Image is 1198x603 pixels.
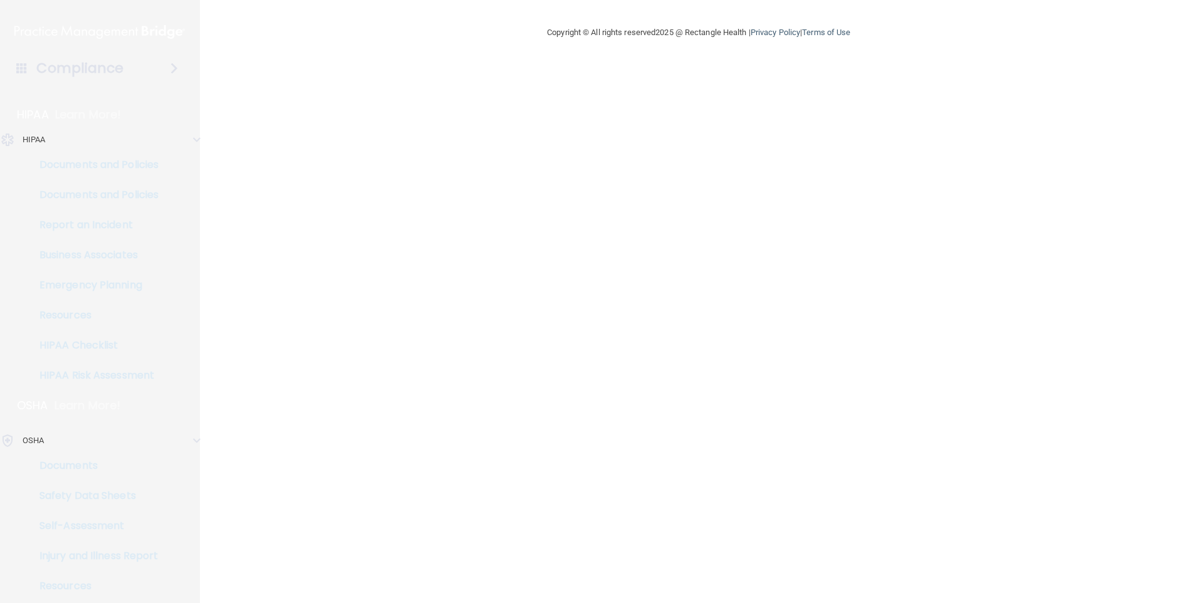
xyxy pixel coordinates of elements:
[8,189,179,201] p: Documents and Policies
[55,398,121,413] p: Learn More!
[8,279,179,291] p: Emergency Planning
[8,459,179,472] p: Documents
[8,520,179,532] p: Self-Assessment
[802,28,850,37] a: Terms of Use
[23,433,44,448] p: OSHA
[8,580,179,592] p: Resources
[36,60,123,77] h4: Compliance
[8,339,179,352] p: HIPAA Checklist
[23,132,46,147] p: HIPAA
[55,107,122,122] p: Learn More!
[14,19,185,45] img: PMB logo
[17,398,48,413] p: OSHA
[8,309,179,322] p: Resources
[8,490,179,502] p: Safety Data Sheets
[8,550,179,562] p: Injury and Illness Report
[8,369,179,382] p: HIPAA Risk Assessment
[8,159,179,171] p: Documents and Policies
[470,13,927,53] div: Copyright © All rights reserved 2025 @ Rectangle Health | |
[17,107,49,122] p: HIPAA
[8,219,179,231] p: Report an Incident
[751,28,800,37] a: Privacy Policy
[8,249,179,261] p: Business Associates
